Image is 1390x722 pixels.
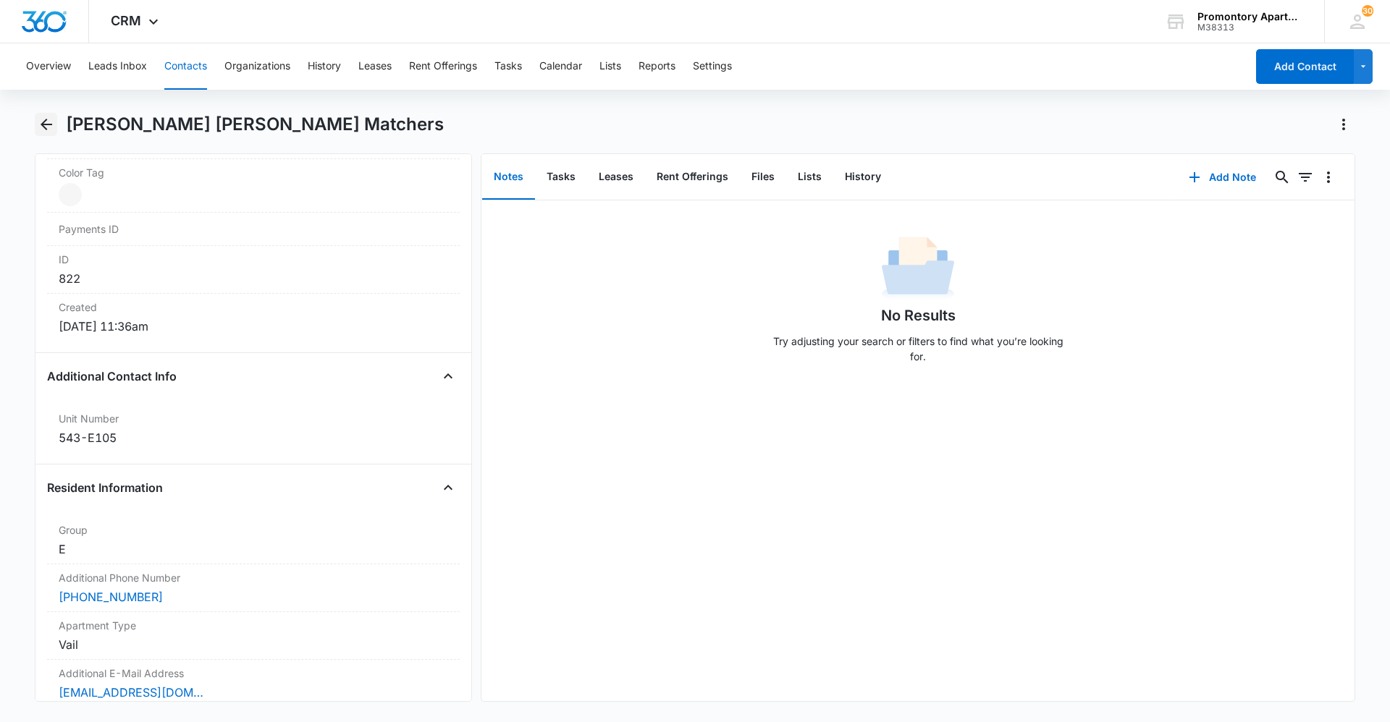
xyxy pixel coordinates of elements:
button: Rent Offerings [645,155,740,200]
button: Lists [786,155,833,200]
label: Additional E-Mail Address [59,666,448,681]
label: Apartment Type [59,618,448,633]
div: Additional E-Mail Address[EMAIL_ADDRESS][DOMAIN_NAME] [47,660,460,708]
button: Filters [1294,166,1317,189]
label: Group [59,522,448,538]
div: Additional Phone Number[PHONE_NUMBER] [47,564,460,612]
p: Try adjusting your search or filters to find what you’re looking for. [766,334,1070,364]
button: Files [740,155,786,200]
button: Rent Offerings [409,43,477,90]
div: notifications count [1362,5,1373,17]
button: Notes [482,155,535,200]
label: Color Tag [59,165,448,180]
h1: No Results [881,305,956,326]
button: History [833,155,893,200]
h4: Resident Information [47,479,163,496]
div: ID822 [47,246,460,294]
h4: Additional Contact Info [47,368,177,385]
button: Calendar [539,43,582,90]
img: No Data [882,232,954,305]
button: Tasks [494,43,522,90]
dd: 822 [59,270,448,287]
div: account name [1197,11,1303,22]
button: Actions [1332,113,1355,136]
div: account id [1197,22,1303,33]
a: [PHONE_NUMBER] [59,588,163,606]
button: Organizations [224,43,290,90]
div: E [59,540,448,558]
label: Additional Phone Number [59,570,448,585]
div: Vail [59,636,448,653]
button: Lists [599,43,621,90]
span: 30 [1362,5,1373,17]
button: Add Note [1174,160,1271,195]
button: Settings [693,43,732,90]
div: 543-E105 [59,429,448,446]
dt: ID [59,252,448,267]
h1: [PERSON_NAME] [PERSON_NAME] Matchers [66,114,444,135]
button: Back [35,113,57,136]
div: GroupE [47,517,460,564]
dd: [DATE] 11:36am [59,318,448,335]
button: Contacts [164,43,207,90]
div: Color Tag [47,159,460,213]
dt: Created [59,300,448,315]
button: Leases [358,43,392,90]
span: CRM [111,13,141,28]
div: Unit Number543-E105 [47,405,460,452]
button: History [308,43,341,90]
button: Close [437,476,460,499]
button: Search... [1271,166,1294,189]
button: Close [437,365,460,388]
button: Tasks [535,155,587,200]
button: Leads Inbox [88,43,147,90]
button: Reports [639,43,675,90]
div: Apartment TypeVail [47,612,460,660]
button: Overview [26,43,71,90]
button: Leases [587,155,645,200]
a: [EMAIL_ADDRESS][DOMAIN_NAME] [59,684,203,701]
div: Payments ID [47,213,460,246]
button: Add Contact [1256,49,1354,84]
div: Created[DATE] 11:36am [47,294,460,341]
dt: Payments ID [59,221,156,237]
button: Overflow Menu [1317,166,1340,189]
label: Unit Number [59,411,448,426]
